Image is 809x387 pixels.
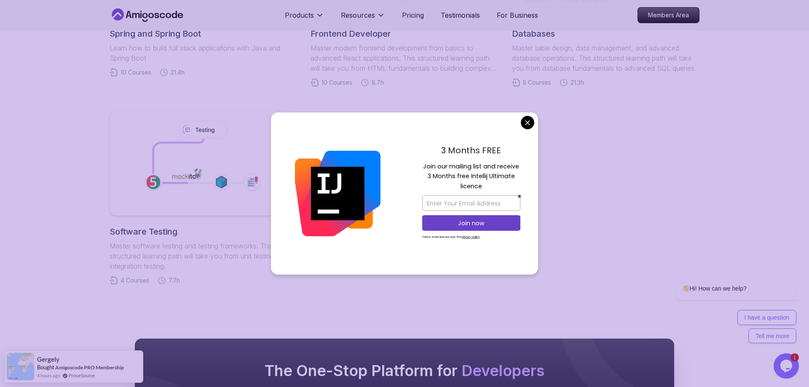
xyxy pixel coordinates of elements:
[497,10,538,20] a: For Business
[169,276,180,285] span: 7.7h
[341,10,385,27] button: Resources
[37,356,59,363] span: Gergely
[571,78,584,87] span: 21.3h
[512,28,699,40] h2: Databases
[774,353,801,379] iframe: chat widget
[55,364,124,371] a: Amigoscode PRO Membership
[321,78,352,87] span: 10 Courses
[441,10,480,20] a: Testimonials
[171,68,185,77] span: 21.4h
[523,78,551,87] span: 5 Courses
[121,276,149,285] span: 4 Courses
[649,201,801,349] iframe: chat widget
[110,110,297,285] a: Software TestingMaster software testing and testing frameworks. This structured learning path wil...
[311,28,498,40] h2: Frontend Developer
[110,241,297,271] p: Master software testing and testing frameworks. This structured learning path will take you from ...
[512,43,699,73] p: Master table design, data management, and advanced database operations. This structured learning ...
[263,362,546,379] h2: The One-Stop Platform for
[461,361,544,380] span: Developers
[402,10,424,20] a: Pricing
[37,372,60,379] span: 4 hours ago
[37,364,54,371] span: Bought
[285,10,314,20] p: Products
[372,78,384,87] span: 8.7h
[110,28,297,40] h2: Spring and Spring Boot
[69,372,95,379] a: ProveSource
[110,226,297,238] h2: Software Testing
[285,10,324,27] button: Products
[638,8,699,23] p: Members Area
[638,7,699,23] a: Members Area
[341,10,375,20] p: Resources
[7,353,34,380] img: provesource social proof notification image
[311,43,498,73] p: Master modern frontend development from basics to advanced React applications. This structured le...
[110,43,297,63] p: Learn how to build full stack applications with Java and Spring Boot
[121,68,151,77] span: 10 Courses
